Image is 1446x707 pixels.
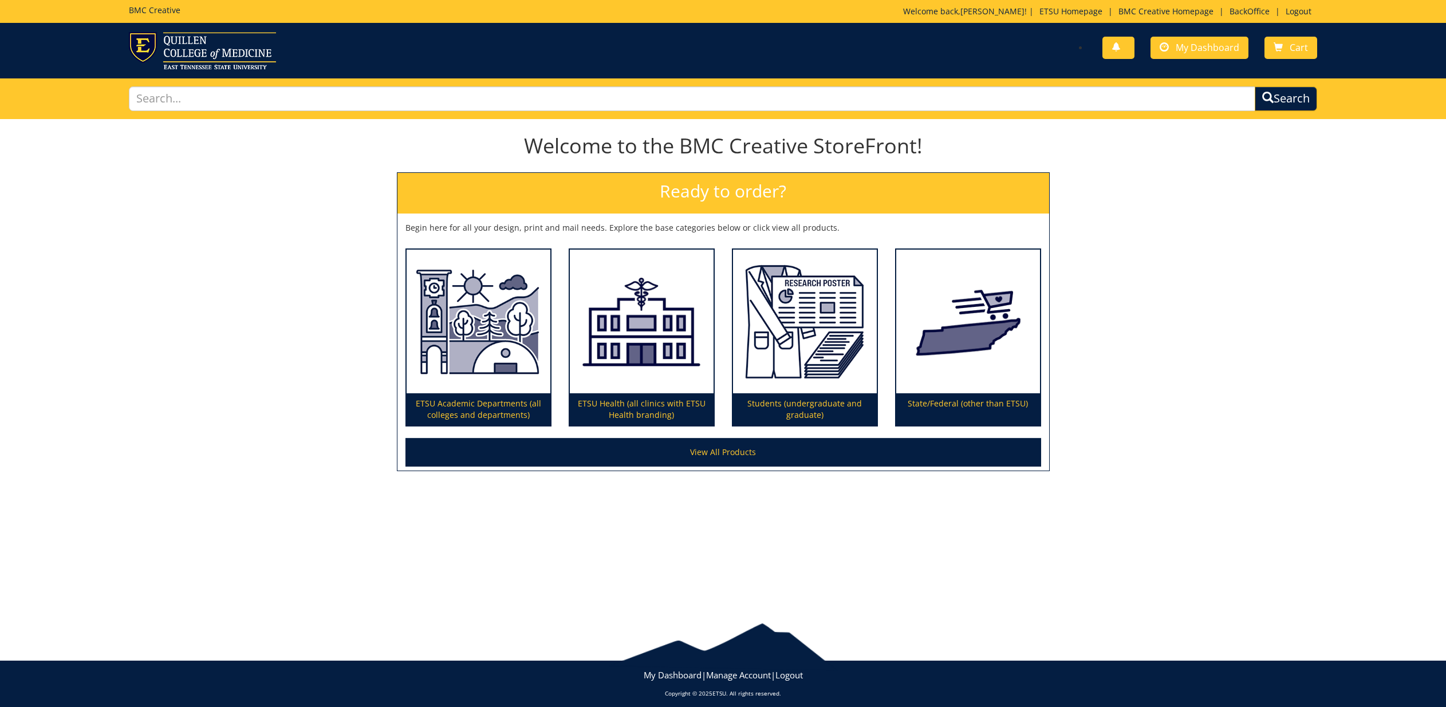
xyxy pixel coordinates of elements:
[1290,41,1308,54] span: Cart
[1176,41,1239,54] span: My Dashboard
[1113,6,1219,17] a: BMC Creative Homepage
[712,689,726,697] a: ETSU
[706,669,771,681] a: Manage Account
[1151,37,1248,59] a: My Dashboard
[903,6,1317,17] p: Welcome back, ! | | | |
[733,250,877,394] img: Students (undergraduate and graduate)
[397,135,1050,157] h1: Welcome to the BMC Creative StoreFront!
[129,32,276,69] img: ETSU logo
[733,250,877,426] a: Students (undergraduate and graduate)
[733,393,877,425] p: Students (undergraduate and graduate)
[129,6,180,14] h5: BMC Creative
[1280,6,1317,17] a: Logout
[405,438,1041,467] a: View All Products
[405,222,1041,234] p: Begin here for all your design, print and mail needs. Explore the base categories below or click ...
[896,250,1040,426] a: State/Federal (other than ETSU)
[960,6,1025,17] a: [PERSON_NAME]
[896,250,1040,394] img: State/Federal (other than ETSU)
[570,393,714,425] p: ETSU Health (all clinics with ETSU Health branding)
[775,669,803,681] a: Logout
[1255,86,1317,111] button: Search
[896,393,1040,425] p: State/Federal (other than ETSU)
[407,393,550,425] p: ETSU Academic Departments (all colleges and departments)
[644,669,702,681] a: My Dashboard
[407,250,550,394] img: ETSU Academic Departments (all colleges and departments)
[1034,6,1108,17] a: ETSU Homepage
[397,173,1049,214] h2: Ready to order?
[1224,6,1275,17] a: BackOffice
[129,86,1255,111] input: Search...
[570,250,714,394] img: ETSU Health (all clinics with ETSU Health branding)
[1264,37,1317,59] a: Cart
[570,250,714,426] a: ETSU Health (all clinics with ETSU Health branding)
[407,250,550,426] a: ETSU Academic Departments (all colleges and departments)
